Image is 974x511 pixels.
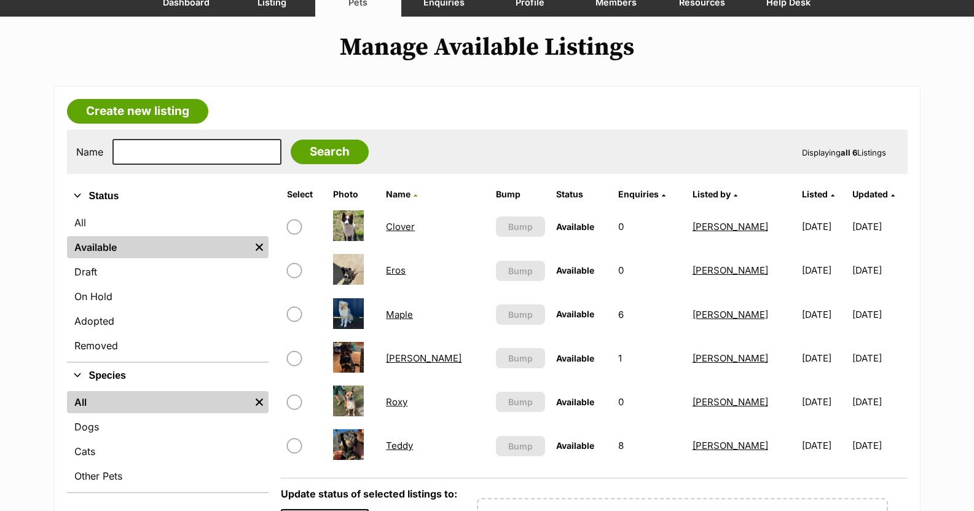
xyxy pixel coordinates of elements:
button: Bump [496,216,546,237]
span: Available [556,309,594,319]
button: Bump [496,304,546,325]
button: Species [67,368,269,384]
span: Bump [508,220,533,233]
button: Bump [496,436,546,456]
td: 0 [613,381,686,423]
span: Displaying Listings [802,148,886,157]
a: Remove filter [250,236,269,258]
a: Maple [386,309,413,320]
td: [DATE] [852,249,906,291]
th: Select [282,184,328,204]
span: Bump [508,395,533,408]
div: Status [67,209,269,362]
a: Eros [386,264,406,276]
td: [DATE] [852,337,906,379]
span: Available [556,265,594,275]
a: Roxy [386,396,407,408]
button: Status [67,188,269,204]
a: Enquiries [618,189,666,199]
button: Bump [496,348,546,368]
a: [PERSON_NAME] [386,352,461,364]
span: Bump [508,264,533,277]
a: Draft [67,261,269,283]
th: Bump [491,184,551,204]
span: Updated [852,189,888,199]
a: [PERSON_NAME] [693,221,768,232]
td: [DATE] [797,205,851,248]
a: Cats [67,440,269,462]
a: Teddy [386,440,413,451]
td: [DATE] [797,424,851,467]
span: Name [386,189,410,199]
td: [DATE] [797,249,851,291]
a: [PERSON_NAME] [693,440,768,451]
th: Status [551,184,612,204]
a: Available [67,236,250,258]
div: Species [67,389,269,492]
span: translation missing: en.admin.listings.index.attributes.enquiries [618,189,659,199]
a: Updated [852,189,895,199]
th: Photo [328,184,380,204]
td: 8 [613,424,686,467]
a: All [67,212,269,234]
a: Name [386,189,417,199]
td: [DATE] [852,381,906,423]
td: [DATE] [797,293,851,336]
td: [DATE] [797,337,851,379]
a: Listed by [693,189,737,199]
td: [DATE] [852,293,906,336]
button: Bump [496,261,546,281]
a: [PERSON_NAME] [693,309,768,320]
a: [PERSON_NAME] [693,264,768,276]
span: Listed by [693,189,731,199]
a: Create new listing [67,99,208,124]
label: Update status of selected listings to: [281,488,457,500]
span: Listed [802,189,828,199]
a: Remove filter [250,391,269,413]
strong: all 6 [841,148,857,157]
input: Search [291,140,369,164]
td: 6 [613,293,686,336]
span: Available [556,440,594,451]
label: Name [76,146,103,157]
a: Removed [67,335,269,357]
span: Bump [508,308,533,321]
a: [PERSON_NAME] [693,352,768,364]
td: 1 [613,337,686,379]
a: Listed [802,189,835,199]
span: Available [556,221,594,232]
a: Clover [386,221,415,232]
button: Bump [496,392,546,412]
a: Adopted [67,310,269,332]
a: Dogs [67,416,269,438]
td: [DATE] [797,381,851,423]
span: Bump [508,440,533,453]
td: [DATE] [852,424,906,467]
td: [DATE] [852,205,906,248]
td: 0 [613,249,686,291]
a: [PERSON_NAME] [693,396,768,408]
span: Available [556,397,594,407]
td: 0 [613,205,686,248]
a: All [67,391,250,413]
a: On Hold [67,285,269,307]
a: Other Pets [67,465,269,487]
span: Available [556,353,594,363]
span: Bump [508,352,533,365]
